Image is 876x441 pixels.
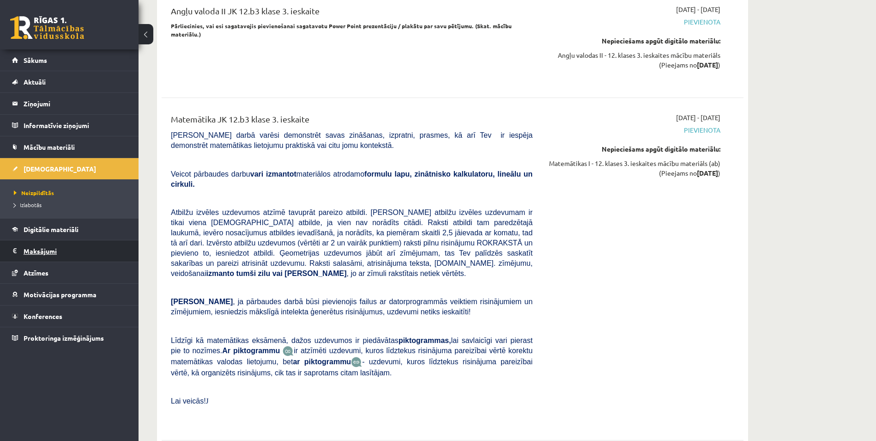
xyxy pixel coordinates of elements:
[12,306,127,327] a: Konferences
[171,170,532,188] span: Veicot pārbaudes darbu materiālos atrodamo
[171,5,532,22] div: Angļu valoda II JK 12.b3 klase 3. ieskaite
[206,397,209,405] span: J
[24,240,127,262] legend: Maksājumi
[206,269,234,277] b: izmanto
[222,347,280,355] b: Ar piktogrammu
[12,219,127,240] a: Digitālie materiāli
[351,357,362,367] img: wKvN42sLe3LLwAAAABJRU5ErkJggg==
[236,269,346,277] b: tumši zilu vai [PERSON_NAME]
[546,36,720,46] div: Nepieciešams apgūt digitālo materiālu:
[24,269,48,277] span: Atzīmes
[171,22,512,38] strong: Pārliecinies, vai esi sagatavojis pievienošanai sagatavotu Power Point prezentāciju / plakātu par...
[12,49,127,71] a: Sākums
[24,334,104,342] span: Proktoringa izmēģinājums
[12,284,127,305] a: Motivācijas programma
[10,16,84,39] a: Rīgas 1. Tālmācības vidusskola
[24,225,79,233] span: Digitālie materiāli
[24,312,62,320] span: Konferences
[250,170,296,178] b: vari izmantot
[12,327,127,349] a: Proktoringa izmēģinājums
[24,115,127,136] legend: Informatīvie ziņojumi
[171,298,233,306] span: [PERSON_NAME]
[293,358,351,366] b: ar piktogrammu
[171,113,532,130] div: Matemātika JK 12.b3 klase 3. ieskaite
[171,298,532,316] span: , ja pārbaudes darbā būsi pievienojis failus ar datorprogrammās veiktiem risinājumiem un zīmējumi...
[12,136,127,158] a: Mācību materiāli
[14,189,54,196] span: Neizpildītās
[14,201,129,209] a: Izlabotās
[12,93,127,114] a: Ziņojumi
[12,158,127,179] a: [DEMOGRAPHIC_DATA]
[24,143,75,151] span: Mācību materiāli
[12,262,127,283] a: Atzīmes
[171,347,532,366] span: ir atzīmēti uzdevumi, kuros līdztekus risinājuma pareizībai vērtē korektu matemātikas valodas lie...
[676,113,720,122] span: [DATE] - [DATE]
[14,189,129,197] a: Neizpildītās
[24,165,96,173] span: [DEMOGRAPHIC_DATA]
[24,78,46,86] span: Aktuāli
[546,17,720,27] span: Pievienota
[546,159,720,178] div: Matemātikas I - 12. klases 3. ieskaites mācību materiāls (ab) (Pieejams no )
[14,201,42,208] span: Izlabotās
[171,170,532,188] b: formulu lapu, zinātnisko kalkulatoru, lineālu un cirkuli.
[399,337,451,344] b: piktogrammas,
[24,93,127,114] legend: Ziņojumi
[171,208,532,277] span: Atbilžu izvēles uzdevumos atzīmē tavuprāt pareizo atbildi. [PERSON_NAME] atbilžu izvēles uzdevuma...
[697,169,718,177] strong: [DATE]
[171,397,206,405] span: Lai veicās!
[12,115,127,136] a: Informatīvie ziņojumi
[12,240,127,262] a: Maksājumi
[24,290,97,299] span: Motivācijas programma
[546,50,720,70] div: Angļu valodas II - 12. klases 3. ieskaites mācību materiāls (Pieejams no )
[171,131,532,149] span: [PERSON_NAME] darbā varēsi demonstrēt savas zināšanas, izpratni, prasmes, kā arī Tev ir iespēja d...
[12,71,127,92] a: Aktuāli
[283,346,294,356] img: JfuEzvunn4EvwAAAAASUVORK5CYII=
[171,337,532,355] span: Līdzīgi kā matemātikas eksāmenā, dažos uzdevumos ir piedāvātas lai savlaicīgi vari pierast pie to...
[546,144,720,154] div: Nepieciešams apgūt digitālo materiālu:
[676,5,720,14] span: [DATE] - [DATE]
[546,125,720,135] span: Pievienota
[697,61,718,69] strong: [DATE]
[24,56,47,64] span: Sākums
